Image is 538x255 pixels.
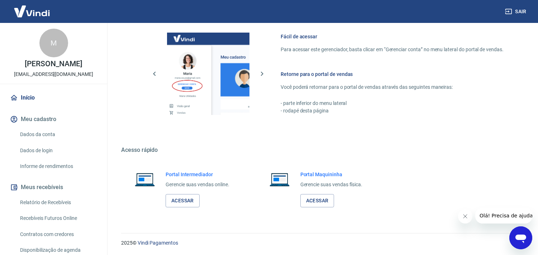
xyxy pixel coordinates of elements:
p: Gerencie suas vendas online. [166,181,229,188]
img: Imagem da dashboard mostrando o botão de gerenciar conta na sidebar no lado esquerdo [167,33,249,115]
h5: Acesso rápido [121,146,521,154]
a: Vindi Pagamentos [138,240,178,246]
a: Informe de rendimentos [17,159,99,174]
a: Dados da conta [17,127,99,142]
h6: Portal Maquininha [300,171,363,178]
button: Meu cadastro [9,111,99,127]
img: Imagem de um notebook aberto [265,171,295,188]
p: [PERSON_NAME] [25,60,82,68]
a: Acessar [166,194,200,207]
div: M [39,29,68,57]
a: Acessar [300,194,334,207]
p: Para acessar este gerenciador, basta clicar em “Gerenciar conta” no menu lateral do portal de ven... [281,46,504,53]
p: - parte inferior do menu lateral [281,100,504,107]
p: [EMAIL_ADDRESS][DOMAIN_NAME] [14,71,93,78]
p: Gerencie suas vendas física. [300,181,363,188]
h6: Retorne para o portal de vendas [281,71,504,78]
a: Contratos com credores [17,227,99,242]
p: Você poderá retornar para o portal de vendas através das seguintes maneiras: [281,83,504,91]
img: Vindi [9,0,55,22]
a: Início [9,90,99,106]
h6: Fácil de acessar [281,33,504,40]
a: Recebíveis Futuros Online [17,211,99,226]
p: 2025 © [121,239,521,247]
img: Imagem de um notebook aberto [130,171,160,188]
p: - rodapé desta página [281,107,504,115]
h6: Portal Intermediador [166,171,229,178]
iframe: Fechar mensagem [458,209,472,223]
iframe: Botão para abrir a janela de mensagens [509,226,532,249]
a: Dados de login [17,143,99,158]
span: Olá! Precisa de ajuda? [4,5,60,11]
a: Relatório de Recebíveis [17,195,99,210]
iframe: Mensagem da empresa [475,208,532,223]
button: Meus recebíveis [9,179,99,195]
button: Sair [504,5,529,18]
